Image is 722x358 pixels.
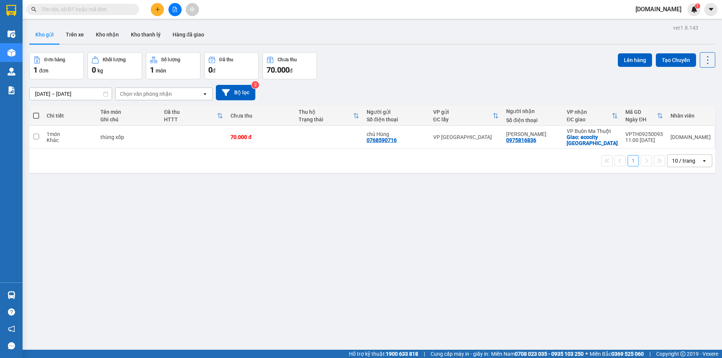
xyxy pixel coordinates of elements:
[31,7,36,12] span: search
[515,351,584,357] strong: 0708 023 035 - 0935 103 250
[156,68,166,74] span: món
[100,134,156,140] div: thùng xốp
[186,3,199,16] button: aim
[8,49,15,57] img: warehouse-icon
[29,52,84,79] button: Đơn hàng1đơn
[8,308,15,316] span: question-circle
[167,26,210,44] button: Hàng đã giao
[47,137,93,143] div: Khác
[8,291,15,299] img: warehouse-icon
[219,57,233,62] div: Đã thu
[680,351,686,356] span: copyright
[429,106,502,126] th: Toggle SortBy
[30,88,112,100] input: Select a date range.
[29,26,60,44] button: Kho gửi
[295,106,363,126] th: Toggle SortBy
[625,137,663,143] div: 11:00 [DATE]
[567,109,612,115] div: VP nhận
[433,134,499,140] div: VP [GEOGRAPHIC_DATA]
[90,26,125,44] button: Kho nhận
[563,106,622,126] th: Toggle SortBy
[618,53,652,67] button: Lên hàng
[47,131,93,137] div: 1 món
[164,116,217,122] div: HTTT
[695,3,700,9] sup: 1
[8,30,15,38] img: warehouse-icon
[103,57,126,62] div: Khối lượng
[164,109,217,115] div: Đã thu
[44,57,65,62] div: Đơn hàng
[670,113,711,119] div: Nhân viên
[216,85,255,100] button: Bộ lọc
[431,350,489,358] span: Cung cấp máy in - giấy in:
[267,65,290,74] span: 70.000
[367,109,426,115] div: Người gửi
[190,7,195,12] span: aim
[168,3,182,16] button: file-add
[367,137,397,143] div: 0768590716
[278,57,297,62] div: Chưa thu
[100,109,156,115] div: Tên món
[625,131,663,137] div: VPTH09250093
[299,109,353,115] div: Thu hộ
[252,81,259,89] sup: 2
[649,350,651,358] span: |
[656,53,696,67] button: Tạo Chuyến
[506,137,536,143] div: 0975816836
[39,68,49,74] span: đơn
[150,65,154,74] span: 1
[208,65,212,74] span: 0
[367,116,426,122] div: Số điện thoại
[628,155,639,166] button: 1
[567,134,618,146] div: Giao: ecocity đắk lắk
[204,52,259,79] button: Đã thu0đ
[8,342,15,349] span: message
[155,7,160,12] span: plus
[160,106,227,126] th: Toggle SortBy
[33,65,38,74] span: 1
[433,109,493,115] div: VP gửi
[696,3,699,9] span: 1
[299,116,353,122] div: Trạng thái
[146,52,200,79] button: Số lượng1món
[151,3,164,16] button: plus
[673,24,698,32] div: ver 1.8.143
[6,5,16,16] img: logo-vxr
[60,26,90,44] button: Trên xe
[567,128,618,134] div: VP Buôn Ma Thuột
[231,113,291,119] div: Chưa thu
[212,68,215,74] span: đ
[8,325,15,332] span: notification
[672,157,695,165] div: 10 / trang
[491,350,584,358] span: Miền Nam
[506,108,559,114] div: Người nhận
[97,68,103,74] span: kg
[231,134,291,140] div: 70.000 đ
[590,350,644,358] span: Miền Bắc
[161,57,180,62] div: Số lượng
[622,106,667,126] th: Toggle SortBy
[424,350,425,358] span: |
[625,116,657,122] div: Ngày ĐH
[120,90,172,98] div: Chọn văn phòng nhận
[100,116,156,122] div: Ghi chú
[585,352,588,355] span: ⚪️
[625,109,657,115] div: Mã GD
[172,7,177,12] span: file-add
[47,113,93,119] div: Chi tiết
[262,52,317,79] button: Chưa thu70.000đ
[701,158,707,164] svg: open
[41,5,130,14] input: Tìm tên, số ĐT hoặc mã đơn
[8,68,15,76] img: warehouse-icon
[349,350,418,358] span: Hỗ trợ kỹ thuật:
[433,116,493,122] div: ĐC lấy
[704,3,717,16] button: caret-down
[670,134,711,140] div: tu.bb
[567,116,612,122] div: ĐC giao
[691,6,698,13] img: icon-new-feature
[202,91,208,97] svg: open
[386,351,418,357] strong: 1900 633 818
[8,86,15,94] img: solution-icon
[125,26,167,44] button: Kho thanh lý
[290,68,293,74] span: đ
